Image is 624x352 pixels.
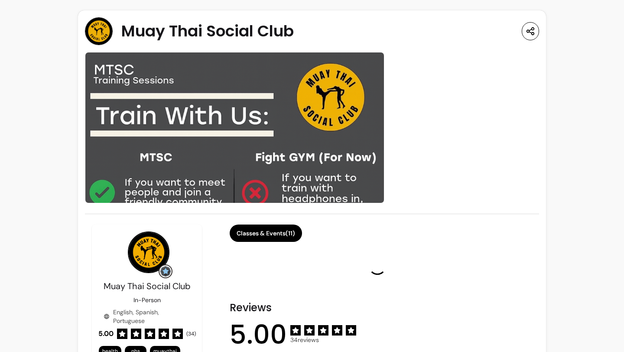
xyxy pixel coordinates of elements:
[104,308,190,325] div: English, Spanish, Portuguese
[290,336,356,344] span: 34 reviews
[230,322,287,348] span: 5.00
[160,266,171,277] img: Grow
[85,52,384,203] img: image-0
[230,225,302,242] button: Classes & Events(11)
[186,330,196,337] span: ( 34 )
[98,329,114,339] span: 5.00
[230,301,525,315] h2: Reviews
[128,231,169,273] img: Provider image
[133,296,161,304] p: In-Person
[369,257,386,275] div: Loading
[104,280,191,292] span: Muay Thai Social Club
[121,23,294,40] span: Muay Thai Social Club
[85,17,113,45] img: Provider image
